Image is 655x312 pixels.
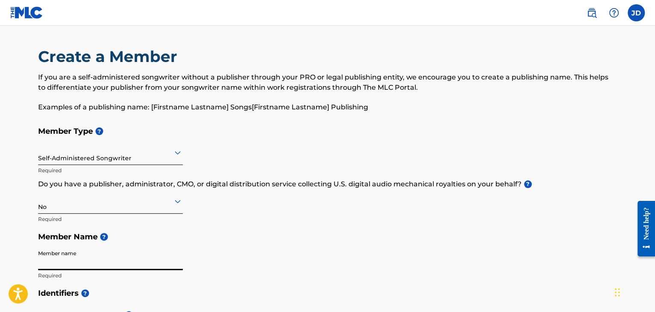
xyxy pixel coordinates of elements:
span: ? [95,127,103,135]
img: help [609,8,619,18]
p: Required [38,215,183,223]
h5: Member Name [38,228,617,246]
h2: Create a Member [38,47,182,66]
img: MLC Logo [10,6,43,19]
span: ? [524,180,532,188]
img: search [587,8,597,18]
h5: Member Type [38,122,617,141]
span: ? [81,289,89,297]
p: Required [38,272,183,280]
h5: Identifiers [38,284,617,303]
div: Help [605,4,622,21]
p: Required [38,167,183,174]
iframe: Chat Widget [612,271,655,312]
span: ? [100,233,108,241]
a: Public Search [583,4,600,21]
div: User Menu [628,4,645,21]
div: Self-Administered Songwriter [38,142,183,163]
iframe: Resource Center [631,195,655,263]
div: No [38,191,183,212]
p: If you are a self-administered songwriter without a publisher through your PRO or legal publishin... [38,72,617,93]
p: Do you have a publisher, administrator, CMO, or digital distribution service collecting U.S. digi... [38,179,617,189]
div: Drag [615,280,620,305]
p: Examples of a publishing name: [Firstname Lastname] Songs[Firstname Lastname] Publishing [38,102,617,112]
